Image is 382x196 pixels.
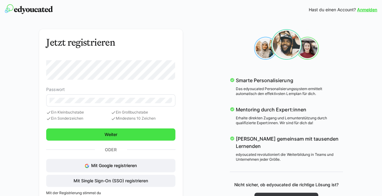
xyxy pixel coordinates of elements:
button: Weiter [46,128,175,141]
p: Erhalte direkten Zugang und Lernunterstützung durch qualifizierte Expert:innen. Wir sind für dich... [236,116,343,125]
p: Das edyoucated Personalisierungssystem ermittelt automatisch den effektivsten Lernplan für dich. [236,86,343,96]
span: Hast du einen Account? [309,7,356,13]
img: sign-up_faces.svg [254,29,319,60]
h3: Jetzt registrieren [46,37,175,48]
a: Anmelden [357,7,377,13]
p: Oder [95,145,127,154]
span: Mit Single Sign-On (SSO) registrieren [73,178,149,184]
p: Smarte Personalisierung [236,77,343,84]
img: edyoucated [5,4,53,14]
p: [PERSON_NAME] gemeinsam mit tausenden Lernenden [236,135,343,150]
span: Ein Sonderzeichen [46,116,111,121]
span: Mit Google registrieren [91,163,137,168]
span: Mindestens 10 Zeichen [111,116,175,121]
p: edyoucated revolutioniert die Weiterbildung in Teams und Unternehmen jeder Größe. [236,152,343,162]
span: Weiter [104,131,118,138]
span: Passwort [46,87,64,92]
p: Mentoring durch Expert:innen [236,106,343,113]
button: Mit Google registrieren [46,159,175,172]
span: Ein Kleinbuchstabe [46,110,111,115]
span: Ein Großbuchstabe [111,110,175,115]
p: Nicht sicher, ob edyoucated die richtige Lösung ist? [234,182,338,188]
button: Mit Single Sign-On (SSO) registrieren [46,175,175,187]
